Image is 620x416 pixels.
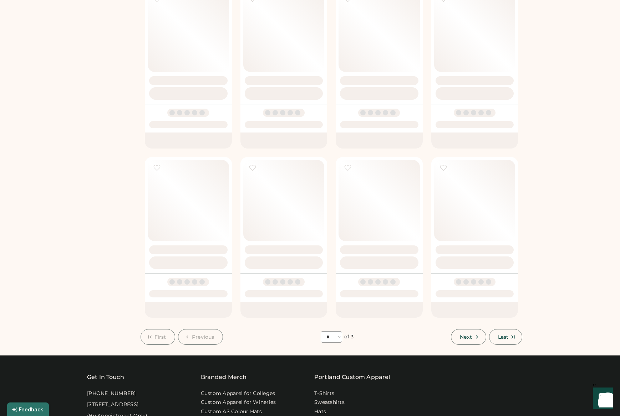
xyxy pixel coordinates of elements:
[141,329,175,345] button: First
[154,334,166,339] span: First
[451,329,486,345] button: Next
[489,329,522,345] button: Last
[201,373,247,381] div: Branded Merch
[314,399,345,406] a: Sweatshirts
[314,390,334,397] a: T-Shirts
[201,390,275,397] a: Custom Apparel for Colleges
[192,334,214,339] span: Previous
[201,399,276,406] a: Custom Apparel for Wineries
[201,408,262,415] a: Custom AS Colour Hats
[87,390,136,397] div: [PHONE_NUMBER]
[344,333,354,340] div: of 3
[178,329,223,345] button: Previous
[498,334,508,339] span: Last
[460,334,472,339] span: Next
[314,373,390,381] a: Portland Custom Apparel
[87,401,138,408] div: [STREET_ADDRESS]
[87,373,124,381] div: Get In Touch
[314,408,326,415] a: Hats
[586,384,617,415] iframe: Front Chat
